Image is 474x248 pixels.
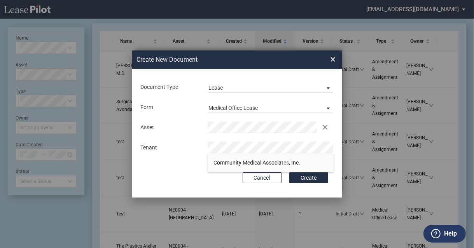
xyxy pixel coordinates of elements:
[243,172,282,183] button: Cancel
[136,83,203,91] div: Document Type
[213,160,300,166] span: Community Medical Associa , Inc.
[289,172,328,183] button: Create
[208,81,333,93] md-select: Document Type: Lease
[136,104,203,111] div: Form
[136,55,303,64] h2: Create New Document
[136,124,203,132] div: Asset
[331,53,336,66] span: ×
[444,229,457,239] label: Help
[208,105,258,111] div: Medical Office Lease
[208,85,223,91] div: Lease
[208,153,333,172] li: Community Medical Associates, Inc.
[282,160,289,166] span: tes
[136,144,203,152] div: Tenant
[208,101,333,113] md-select: Lease Form: Medical Office Lease
[132,50,342,198] md-dialog: Create New ...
